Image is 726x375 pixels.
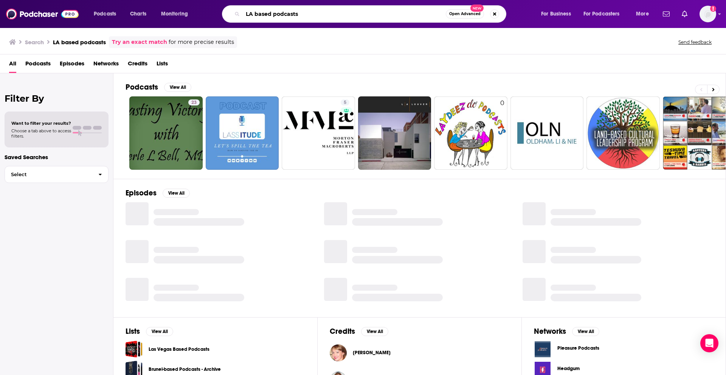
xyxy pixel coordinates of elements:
[60,57,84,73] a: Episodes
[157,57,168,73] a: Lists
[163,189,190,198] button: View All
[126,327,173,336] a: ListsView All
[541,9,571,19] span: For Business
[25,39,44,46] h3: Search
[583,9,620,19] span: For Podcasters
[449,12,481,16] span: Open Advanced
[636,9,649,19] span: More
[534,327,566,336] h2: Networks
[500,99,504,167] div: 0
[557,345,599,351] span: Pleasure Podcasts
[126,82,191,92] a: PodcastsView All
[361,327,388,336] button: View All
[126,82,158,92] h2: Podcasts
[5,166,109,183] button: Select
[169,38,234,46] span: for more precise results
[5,93,109,104] h2: Filter By
[93,57,119,73] a: Networks
[188,99,200,105] a: 23
[282,96,355,170] a: 5
[149,365,221,373] a: Brunei-based Podcasts - Archive
[146,327,173,336] button: View All
[557,366,580,372] span: Headgum
[126,188,157,198] h2: Episodes
[434,96,507,170] a: 0
[6,7,79,21] img: Podchaser - Follow, Share and Rate Podcasts
[229,5,513,23] div: Search podcasts, credits, & more...
[679,8,690,20] a: Show notifications dropdown
[94,9,116,19] span: Podcasts
[470,5,484,12] span: New
[53,39,106,46] h3: LA based podcasts
[700,334,718,352] div: Open Intercom Messenger
[126,188,190,198] a: EpisodesView All
[126,327,140,336] h2: Lists
[5,153,109,161] p: Saved Searches
[164,83,191,92] button: View All
[11,128,71,139] span: Choose a tab above to access filters.
[88,8,126,20] button: open menu
[534,341,714,358] a: Pleasure Podcasts logoPleasure Podcasts
[5,172,92,177] span: Select
[446,9,484,19] button: Open AdvancedNew
[353,350,391,356] a: Kenyon Laing
[341,99,349,105] a: 5
[676,39,714,45] button: Send feedback
[534,327,599,336] a: NetworksView All
[112,38,167,46] a: Try an exact match
[700,6,716,22] span: Logged in as kkitamorn
[243,8,446,20] input: Search podcasts, credits, & more...
[11,121,71,126] span: Want to filter your results?
[161,9,188,19] span: Monitoring
[572,327,599,336] button: View All
[710,6,716,12] svg: Add a profile image
[128,57,147,73] a: Credits
[125,8,151,20] a: Charts
[25,57,51,73] a: Podcasts
[534,341,551,358] img: Pleasure Podcasts logo
[191,99,197,107] span: 23
[700,6,716,22] img: User Profile
[129,96,203,170] a: 23
[9,57,16,73] a: All
[330,327,355,336] h2: Credits
[344,99,346,107] span: 5
[126,341,143,358] a: Las Vegas Based Podcasts
[330,327,388,336] a: CreditsView All
[353,350,391,356] span: [PERSON_NAME]
[130,9,146,19] span: Charts
[156,8,198,20] button: open menu
[660,8,673,20] a: Show notifications dropdown
[330,341,509,365] button: Kenyon LaingKenyon Laing
[631,8,658,20] button: open menu
[579,8,631,20] button: open menu
[700,6,716,22] button: Show profile menu
[149,345,209,353] a: Las Vegas Based Podcasts
[536,8,580,20] button: open menu
[330,344,347,361] img: Kenyon Laing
